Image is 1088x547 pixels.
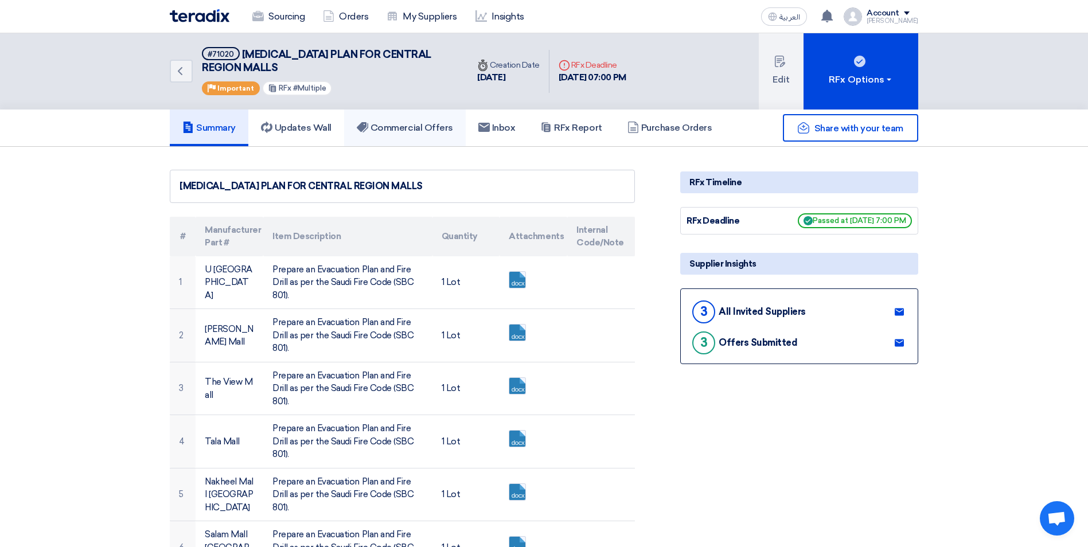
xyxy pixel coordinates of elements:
td: The View Mall [196,362,263,415]
th: Internal Code/Note [567,217,635,256]
div: [DATE] 07:00 PM [559,71,626,84]
span: Share with your team [814,123,903,134]
h5: Updates Wall [261,122,332,134]
div: Offers Submitted [719,337,797,348]
a: Open chat [1040,501,1074,536]
a: Approved_SOW_1754982621626.docx [509,325,601,393]
div: 3 [692,331,715,354]
td: Nakheel Mall [GEOGRAPHIC_DATA] [196,468,263,521]
a: Approved_SOW_1754982598681.docx [509,272,601,341]
td: 4 [170,415,196,468]
a: Approved_SOW_1754982632076.docx [509,431,601,499]
div: RFx Timeline [680,171,918,193]
span: Passed at [DATE] 7:00 PM [798,213,912,228]
a: RFx Report [528,110,614,146]
td: Prepare an Evacuation Plan and Fire Drill as per the Saudi Fire Code (SBC 801). [263,362,432,415]
td: 1 [170,256,196,309]
td: 1 Lot [432,468,500,521]
button: Edit [759,33,804,110]
button: العربية [761,7,807,26]
td: Prepare an Evacuation Plan and Fire Drill as per the Saudi Fire Code (SBC 801). [263,256,432,309]
h5: Inbox [478,122,516,134]
div: Supplier Insights [680,253,918,275]
td: Prepare an Evacuation Plan and Fire Drill as per the Saudi Fire Code (SBC 801). [263,415,432,468]
span: العربية [779,13,800,21]
th: Attachments [500,217,567,256]
td: Prepare an Evacuation Plan and Fire Drill as per the Saudi Fire Code (SBC 801). [263,468,432,521]
h5: Commercial Offers [357,122,453,134]
td: Prepare an Evacuation Plan and Fire Drill as per the Saudi Fire Code (SBC 801). [263,309,432,362]
td: 3 [170,362,196,415]
div: RFx Deadline [559,59,626,71]
span: Important [217,84,254,92]
img: profile_test.png [844,7,862,26]
td: 1 Lot [432,362,500,415]
a: Commercial Offers [344,110,466,146]
a: Orders [314,4,377,29]
h5: Summary [182,122,236,134]
div: [PERSON_NAME] [867,18,918,24]
th: Quantity [432,217,500,256]
div: [MEDICAL_DATA] PLAN FOR CENTRAL REGION MALLS [180,179,625,193]
div: [DATE] [477,71,540,84]
span: #Multiple [293,84,326,92]
td: Tala Mall [196,415,263,468]
td: 5 [170,468,196,521]
h5: Purchase Orders [627,122,712,134]
th: Manufacturer Part # [196,217,263,256]
span: [MEDICAL_DATA] PLAN FOR CENTRAL REGION MALLS [202,48,431,74]
img: Teradix logo [170,9,229,22]
span: RFx [279,84,291,92]
h5: EMERGENCY EVACUATION PLAN FOR CENTRAL REGION MALLS [202,47,454,75]
td: U [GEOGRAPHIC_DATA] [196,256,263,309]
h5: RFx Report [540,122,602,134]
td: 1 Lot [432,415,500,468]
div: 3 [692,300,715,323]
td: 1 Lot [432,256,500,309]
a: Inbox [466,110,528,146]
a: My Suppliers [377,4,466,29]
th: # [170,217,196,256]
div: #71020 [208,50,234,58]
div: RFx Deadline [687,214,773,228]
div: RFx Options [829,73,894,87]
div: Account [867,9,899,18]
td: 2 [170,309,196,362]
a: Updates Wall [248,110,344,146]
a: Approved_SOW_1754982627182.docx [509,378,601,447]
a: Summary [170,110,248,146]
td: [PERSON_NAME] Mall [196,309,263,362]
a: Purchase Orders [615,110,725,146]
button: RFx Options [804,33,918,110]
div: All Invited Suppliers [719,306,806,317]
a: Sourcing [243,4,314,29]
div: Creation Date [477,59,540,71]
a: Insights [466,4,533,29]
th: Item Description [263,217,432,256]
td: 1 Lot [432,309,500,362]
